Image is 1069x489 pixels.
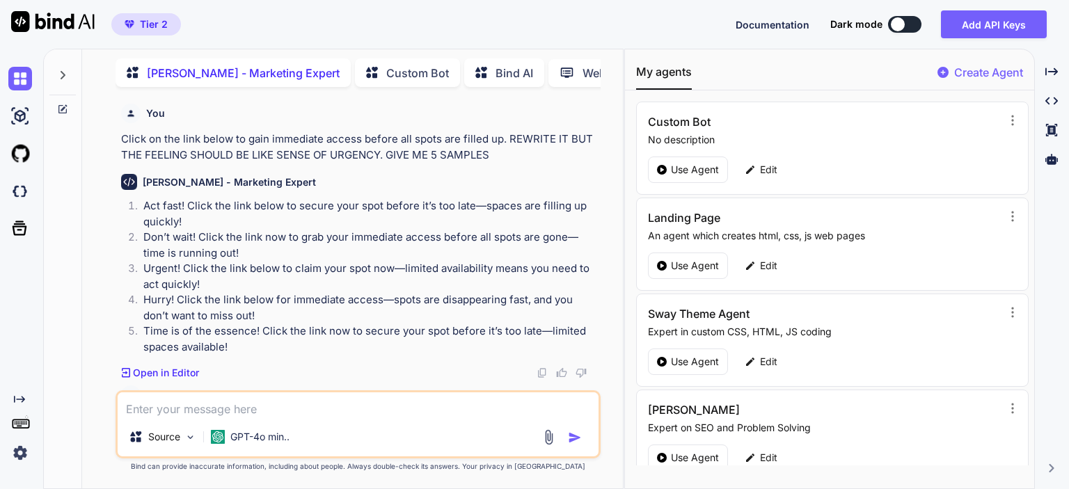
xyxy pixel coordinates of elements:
[671,451,719,465] p: Use Agent
[760,259,777,273] p: Edit
[143,292,598,323] p: Hurry! Click the link below for immediate access—spots are disappearing fast, and you don’t want ...
[941,10,1047,38] button: Add API Keys
[648,325,1001,339] p: Expert in custom CSS, HTML, JS coding
[116,461,601,472] p: Bind can provide inaccurate information, including about people. Always double-check its answers....
[496,65,533,81] p: Bind AI
[146,388,165,402] h6: You
[671,259,719,273] p: Use Agent
[648,401,895,418] h3: [PERSON_NAME]
[143,198,598,230] p: Act fast! Click the link below to secure your spot before it’s too late—spaces are filling up qui...
[648,209,895,226] h3: Landing Page
[541,429,557,445] img: attachment
[8,104,32,128] img: ai-studio
[230,430,290,444] p: GPT-4o min..
[648,229,1001,243] p: An agent which creates html, css, js web pages
[121,131,598,163] p: Click on the link below to gain immediate access before all spots are filled up. REWRITE IT BUT T...
[146,106,165,120] h6: You
[583,65,646,81] p: Web Search
[760,163,777,177] p: Edit
[140,17,168,31] span: Tier 2
[736,19,809,31] span: Documentation
[11,11,95,32] img: Bind AI
[537,367,548,378] img: copy
[143,175,316,189] h6: [PERSON_NAME] - Marketing Expert
[148,430,180,444] p: Source
[568,431,582,444] img: icon
[8,67,32,90] img: chat
[143,261,598,292] p: Urgent! Click the link below to claim your spot now—limited availability means you need to act qu...
[211,430,225,444] img: GPT-4o mini
[648,305,895,322] h3: Sway Theme Agent
[147,65,340,81] p: [PERSON_NAME] - Marketing Expert
[386,65,449,81] p: Custom Bot
[760,451,777,465] p: Edit
[648,133,1001,147] p: No description
[143,323,598,355] p: Time is of the essence! Click the link now to secure your spot before it’s too late—limited space...
[760,355,777,369] p: Edit
[648,421,1001,435] p: Expert on SEO and Problem Solving
[576,367,587,378] img: dislike
[954,64,1023,81] p: Create Agent
[671,163,719,177] p: Use Agent
[736,17,809,32] button: Documentation
[8,142,32,166] img: githubLight
[556,367,567,378] img: like
[8,441,32,465] img: settings
[671,355,719,369] p: Use Agent
[648,113,895,130] h3: Custom Bot
[636,63,692,90] button: My agents
[184,431,196,443] img: Pick Models
[125,20,134,29] img: premium
[133,366,199,380] p: Open in Editor
[830,17,882,31] span: Dark mode
[8,179,32,203] img: darkCloudIdeIcon
[111,13,181,35] button: premiumTier 2
[143,230,598,261] p: Don’t wait! Click the link now to grab your immediate access before all spots are gone—time is ru...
